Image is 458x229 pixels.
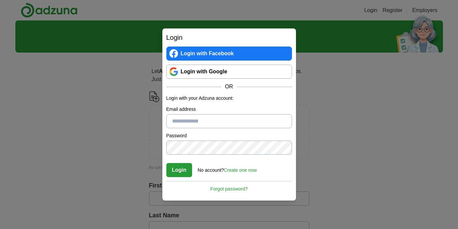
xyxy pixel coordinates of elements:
label: Email address [166,106,292,113]
a: Login with Google [166,65,292,79]
div: No account? [198,163,257,174]
h2: Login [166,32,292,43]
a: Login with Facebook [166,47,292,61]
a: Forgot password? [166,181,292,193]
a: Create one now [224,167,257,173]
label: Password [166,132,292,139]
span: OR [221,83,237,91]
button: Login [166,163,192,177]
p: Login with your Adzuna account: [166,95,292,102]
